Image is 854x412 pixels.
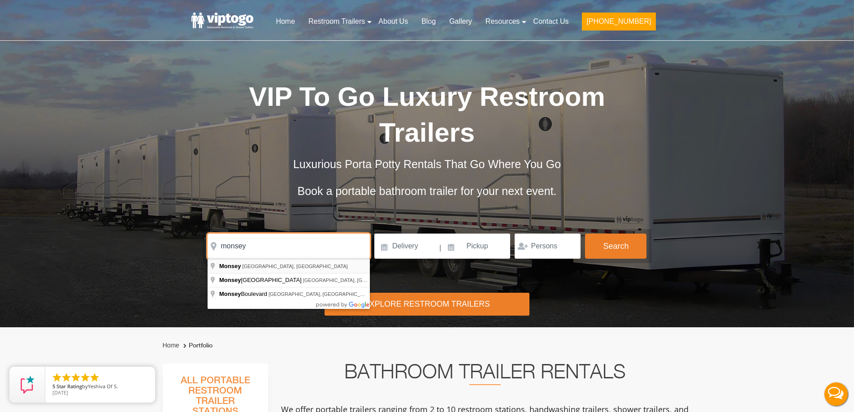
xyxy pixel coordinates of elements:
li:  [61,372,72,383]
li:  [70,372,81,383]
span: Monsey [219,277,241,283]
li: Portfolio [181,340,212,351]
li:  [80,372,91,383]
li:  [52,372,62,383]
input: Delivery [374,234,438,259]
button: Search [585,234,646,259]
button: [PHONE_NUMBER] [582,13,655,30]
span: Yeshiva Of S. [88,383,118,390]
span: [GEOGRAPHIC_DATA] [219,277,303,283]
input: Pickup [442,234,511,259]
span: [GEOGRAPHIC_DATA], [GEOGRAPHIC_DATA] [242,264,347,269]
h2: Bathroom Trailer Rentals [280,364,690,385]
input: Where do you need your restroom? [208,234,370,259]
a: Contact Us [526,12,575,31]
a: Home [163,342,179,349]
button: Live Chat [818,376,854,412]
a: Gallery [442,12,479,31]
span: Monsey [219,291,241,297]
a: About Us [372,12,415,31]
div: Explore Restroom Trailers [325,293,529,316]
span: | [439,234,441,262]
a: Restroom Trailers [302,12,372,31]
span: [DATE] [52,389,68,396]
a: Blog [415,12,442,31]
span: by [52,384,148,390]
span: [GEOGRAPHIC_DATA], [GEOGRAPHIC_DATA], [GEOGRAPHIC_DATA] [303,278,463,283]
span: Star Rating [56,383,82,390]
span: VIP To Go Luxury Restroom Trailers [249,82,605,147]
a: [PHONE_NUMBER] [575,12,662,36]
a: Home [269,12,302,31]
span: 5 [52,383,55,390]
li:  [89,372,100,383]
a: Resources [479,12,526,31]
span: Boulevard [219,291,269,297]
span: [GEOGRAPHIC_DATA], [GEOGRAPHIC_DATA], [GEOGRAPHIC_DATA] [269,291,428,297]
img: Review Rating [18,376,36,394]
input: Persons [515,234,581,259]
span: Monsey [219,263,241,269]
span: Book a portable bathroom trailer for your next event. [297,185,556,197]
span: Luxurious Porta Potty Rentals That Go Where You Go [293,158,561,170]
